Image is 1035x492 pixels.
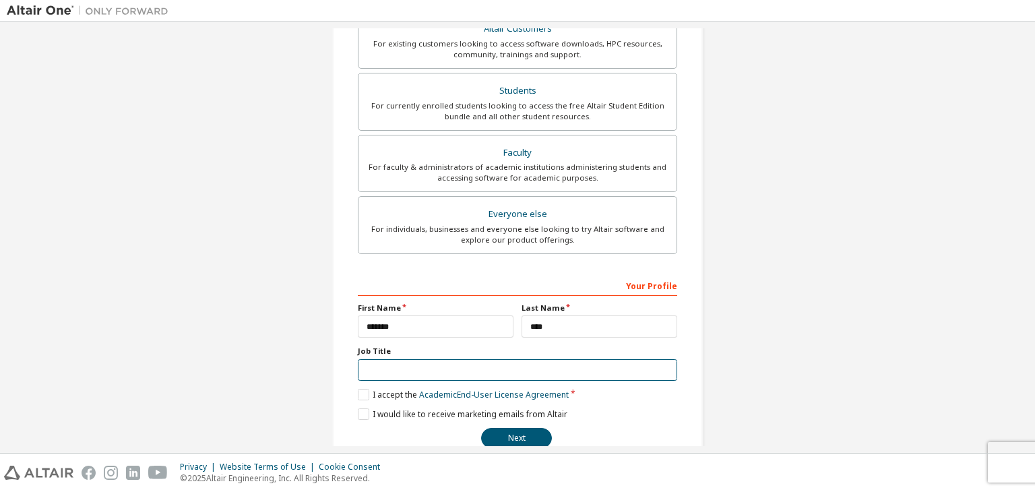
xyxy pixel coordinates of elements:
div: Everyone else [367,205,668,224]
label: I accept the [358,389,569,400]
div: Your Profile [358,274,677,296]
div: Students [367,82,668,100]
img: altair_logo.svg [4,466,73,480]
div: For individuals, businesses and everyone else looking to try Altair software and explore our prod... [367,224,668,245]
a: Academic End-User License Agreement [419,389,569,400]
button: Next [481,428,552,448]
img: Altair One [7,4,175,18]
div: For faculty & administrators of academic institutions administering students and accessing softwa... [367,162,668,183]
label: I would like to receive marketing emails from Altair [358,408,567,420]
label: Job Title [358,346,677,357]
label: Last Name [522,303,677,313]
img: linkedin.svg [126,466,140,480]
div: Website Terms of Use [220,462,319,472]
label: First Name [358,303,513,313]
img: facebook.svg [82,466,96,480]
div: Faculty [367,144,668,162]
p: © 2025 Altair Engineering, Inc. All Rights Reserved. [180,472,388,484]
img: instagram.svg [104,466,118,480]
div: Privacy [180,462,220,472]
div: For existing customers looking to access software downloads, HPC resources, community, trainings ... [367,38,668,60]
div: For currently enrolled students looking to access the free Altair Student Edition bundle and all ... [367,100,668,122]
div: Altair Customers [367,20,668,38]
div: Cookie Consent [319,462,388,472]
img: youtube.svg [148,466,168,480]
